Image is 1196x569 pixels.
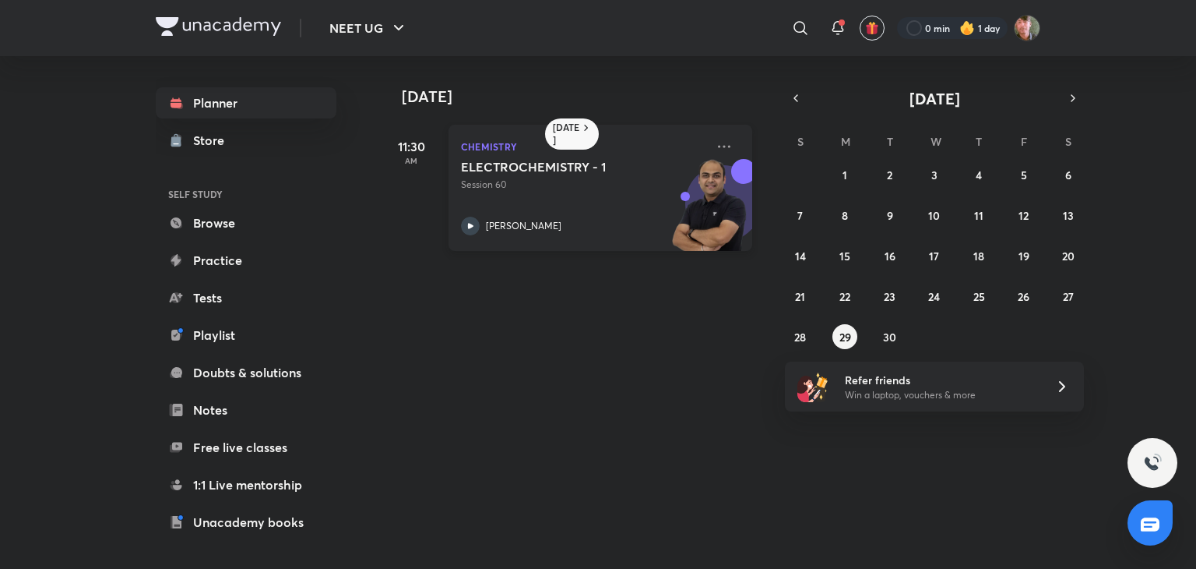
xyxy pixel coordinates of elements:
abbr: Tuesday [887,134,893,149]
img: streak [959,20,975,36]
a: Doubts & solutions [156,357,336,388]
button: September 13, 2025 [1056,203,1081,228]
button: September 29, 2025 [832,324,857,349]
abbr: September 5, 2025 [1021,168,1027,182]
abbr: September 13, 2025 [1063,208,1074,223]
button: September 7, 2025 [788,203,813,228]
abbr: September 3, 2025 [931,168,937,182]
img: Ravii [1014,15,1040,41]
abbr: September 24, 2025 [928,289,940,304]
a: Store [156,125,336,156]
abbr: September 14, 2025 [795,249,806,263]
abbr: September 4, 2025 [976,168,982,182]
a: Planner [156,87,336,118]
p: Session 60 [461,178,705,192]
abbr: September 16, 2025 [885,249,895,263]
h6: Refer friends [845,372,1036,388]
abbr: September 15, 2025 [839,249,850,263]
img: referral [797,371,828,402]
a: Notes [156,394,336,426]
abbr: September 21, 2025 [795,289,805,304]
button: September 16, 2025 [878,243,902,268]
a: Tests [156,282,336,313]
abbr: September 7, 2025 [797,208,803,223]
abbr: September 8, 2025 [842,208,848,223]
a: 1:1 Live mentorship [156,469,336,500]
p: [PERSON_NAME] [486,219,561,233]
abbr: September 22, 2025 [839,289,850,304]
button: September 9, 2025 [878,203,902,228]
img: avatar [865,21,879,35]
abbr: Friday [1021,134,1027,149]
abbr: Saturday [1065,134,1071,149]
abbr: September 23, 2025 [884,289,895,304]
button: September 25, 2025 [966,284,991,309]
button: September 12, 2025 [1011,203,1036,228]
h6: SELF STUDY [156,181,336,207]
button: September 30, 2025 [878,324,902,349]
abbr: September 10, 2025 [928,208,940,223]
span: [DATE] [909,88,960,109]
abbr: September 30, 2025 [883,330,896,345]
abbr: September 20, 2025 [1062,249,1075,263]
abbr: September 1, 2025 [842,168,847,182]
img: unacademy [667,159,752,267]
abbr: September 19, 2025 [1018,249,1029,263]
button: September 20, 2025 [1056,243,1081,268]
abbr: September 6, 2025 [1065,168,1071,182]
button: September 17, 2025 [922,243,947,268]
button: September 14, 2025 [788,243,813,268]
p: AM [380,156,442,165]
abbr: Thursday [976,134,982,149]
div: Store [193,131,234,150]
a: Playlist [156,320,336,351]
button: [DATE] [807,87,1062,109]
a: Company Logo [156,17,281,40]
abbr: September 11, 2025 [974,208,983,223]
button: September 23, 2025 [878,284,902,309]
a: Unacademy books [156,507,336,538]
button: September 18, 2025 [966,243,991,268]
abbr: September 26, 2025 [1018,289,1029,304]
button: September 5, 2025 [1011,162,1036,187]
button: September 27, 2025 [1056,284,1081,309]
abbr: September 12, 2025 [1018,208,1029,223]
button: September 1, 2025 [832,162,857,187]
abbr: September 27, 2025 [1063,289,1074,304]
img: Company Logo [156,17,281,36]
button: NEET UG [320,12,417,44]
button: September 3, 2025 [922,162,947,187]
button: September 19, 2025 [1011,243,1036,268]
img: ttu [1143,454,1162,472]
abbr: Sunday [797,134,804,149]
abbr: September 9, 2025 [887,208,893,223]
button: September 28, 2025 [788,324,813,349]
p: Win a laptop, vouchers & more [845,388,1036,402]
button: September 4, 2025 [966,162,991,187]
abbr: September 28, 2025 [794,330,806,345]
h5: ELECTROCHEMISTRY - 1 [461,159,655,175]
button: September 26, 2025 [1011,284,1036,309]
a: Practice [156,245,336,276]
a: Browse [156,207,336,239]
abbr: September 17, 2025 [929,249,939,263]
button: September 24, 2025 [922,284,947,309]
abbr: Monday [841,134,850,149]
button: September 2, 2025 [878,162,902,187]
button: September 10, 2025 [922,203,947,228]
p: Chemistry [461,137,705,156]
a: Free live classes [156,432,336,463]
h5: 11:30 [380,137,442,156]
abbr: September 25, 2025 [973,289,985,304]
h4: [DATE] [402,87,768,106]
abbr: September 18, 2025 [973,249,984,263]
button: September 6, 2025 [1056,162,1081,187]
abbr: September 29, 2025 [839,330,851,345]
h6: [DATE] [553,122,580,147]
button: September 22, 2025 [832,284,857,309]
abbr: Wednesday [930,134,941,149]
button: September 15, 2025 [832,243,857,268]
button: September 11, 2025 [966,203,991,228]
button: September 8, 2025 [832,203,857,228]
button: September 21, 2025 [788,284,813,309]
